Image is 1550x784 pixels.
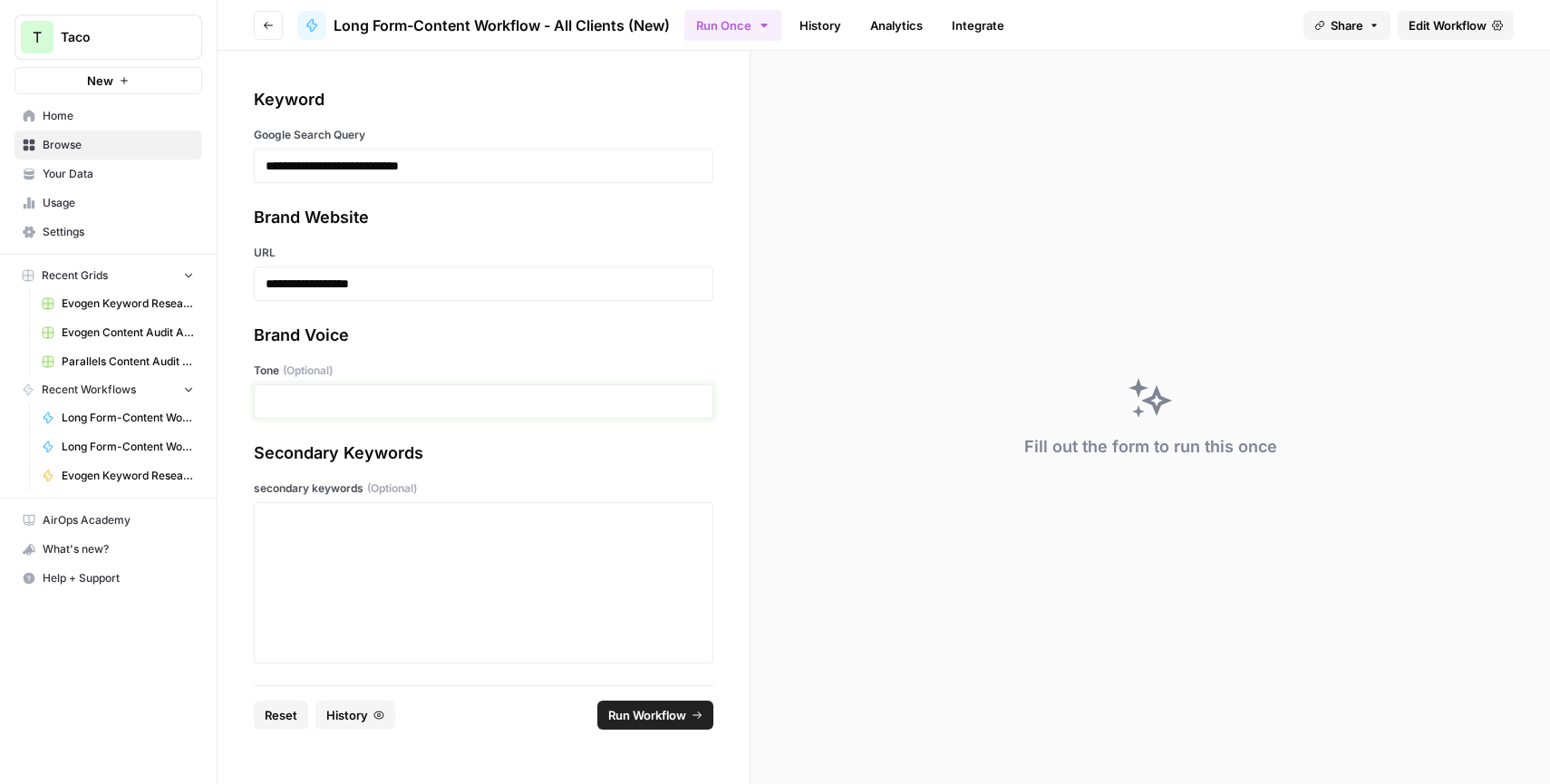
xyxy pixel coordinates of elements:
[43,195,194,211] span: Usage
[283,363,333,379] span: (Optional)
[254,205,713,230] div: Brand Website
[62,410,194,426] span: Long Form-Content Workflow (Portuguese)
[15,506,202,535] a: AirOps Academy
[42,267,108,284] span: Recent Grids
[33,26,42,48] span: T
[43,224,194,240] span: Settings
[315,701,395,730] button: History
[34,347,202,376] a: Parallels Content Audit Agent Grid
[62,353,194,370] span: Parallels Content Audit Agent Grid
[34,432,202,461] a: Long Form-Content Workflow - AI Clients (New)
[265,706,297,724] span: Reset
[1024,434,1277,460] div: Fill out the form to run this once
[34,318,202,347] a: Evogen Content Audit Agent Grid
[15,15,202,60] button: Workspace: Taco
[1331,16,1363,34] span: Share
[859,11,934,40] a: Analytics
[254,701,308,730] button: Reset
[15,189,202,218] a: Usage
[297,11,670,40] a: Long Form-Content Workflow - All Clients (New)
[789,11,852,40] a: History
[43,570,194,586] span: Help + Support
[684,10,781,41] button: Run Once
[61,28,170,46] span: Taco
[254,480,713,497] label: secondary keywords
[254,323,713,348] div: Brand Voice
[254,87,713,112] div: Keyword
[941,11,1015,40] a: Integrate
[334,15,670,36] span: Long Form-Content Workflow - All Clients (New)
[608,706,686,724] span: Run Workflow
[254,127,713,143] label: Google Search Query
[15,262,202,289] button: Recent Grids
[62,468,194,484] span: Evogen Keyword Research Agent
[43,166,194,182] span: Your Data
[42,382,136,398] span: Recent Workflows
[43,108,194,124] span: Home
[43,137,194,153] span: Browse
[367,480,417,497] span: (Optional)
[254,440,713,466] div: Secondary Keywords
[62,439,194,455] span: Long Form-Content Workflow - AI Clients (New)
[15,218,202,247] a: Settings
[87,72,113,90] span: New
[1303,11,1390,40] button: Share
[43,512,194,528] span: AirOps Academy
[15,535,202,564] button: What's new?
[62,295,194,312] span: Evogen Keyword Research Agent Grid
[15,131,202,160] a: Browse
[597,701,713,730] button: Run Workflow
[326,706,368,724] span: History
[62,324,194,341] span: Evogen Content Audit Agent Grid
[254,245,713,261] label: URL
[1398,11,1514,40] a: Edit Workflow
[34,403,202,432] a: Long Form-Content Workflow (Portuguese)
[15,102,202,131] a: Home
[34,461,202,490] a: Evogen Keyword Research Agent
[15,160,202,189] a: Your Data
[15,536,201,563] div: What's new?
[254,363,713,379] label: Tone
[1409,16,1487,34] span: Edit Workflow
[34,289,202,318] a: Evogen Keyword Research Agent Grid
[15,67,202,94] button: New
[15,376,202,403] button: Recent Workflows
[15,564,202,593] button: Help + Support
